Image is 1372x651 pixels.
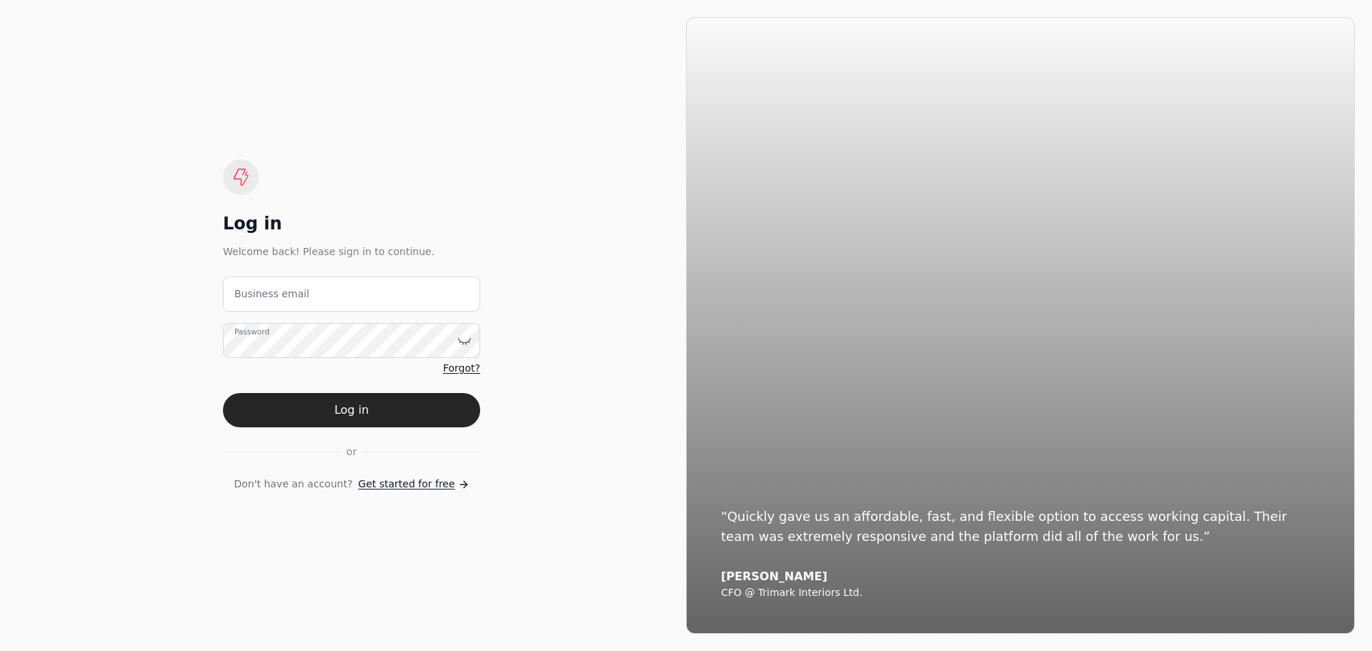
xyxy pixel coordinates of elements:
[443,361,480,376] a: Forgot?
[234,477,352,492] span: Don't have an account?
[721,507,1320,547] div: “Quickly gave us an affordable, fast, and flexible option to access working capital. Their team w...
[234,327,269,338] label: Password
[358,477,454,492] span: Get started for free
[223,212,480,235] div: Log in
[347,444,357,459] span: or
[358,477,469,492] a: Get started for free
[223,393,480,427] button: Log in
[234,287,309,302] label: Business email
[223,244,480,259] div: Welcome back! Please sign in to continue.
[721,587,1320,600] div: CFO @ Trimark Interiors Ltd.
[721,570,1320,584] div: [PERSON_NAME]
